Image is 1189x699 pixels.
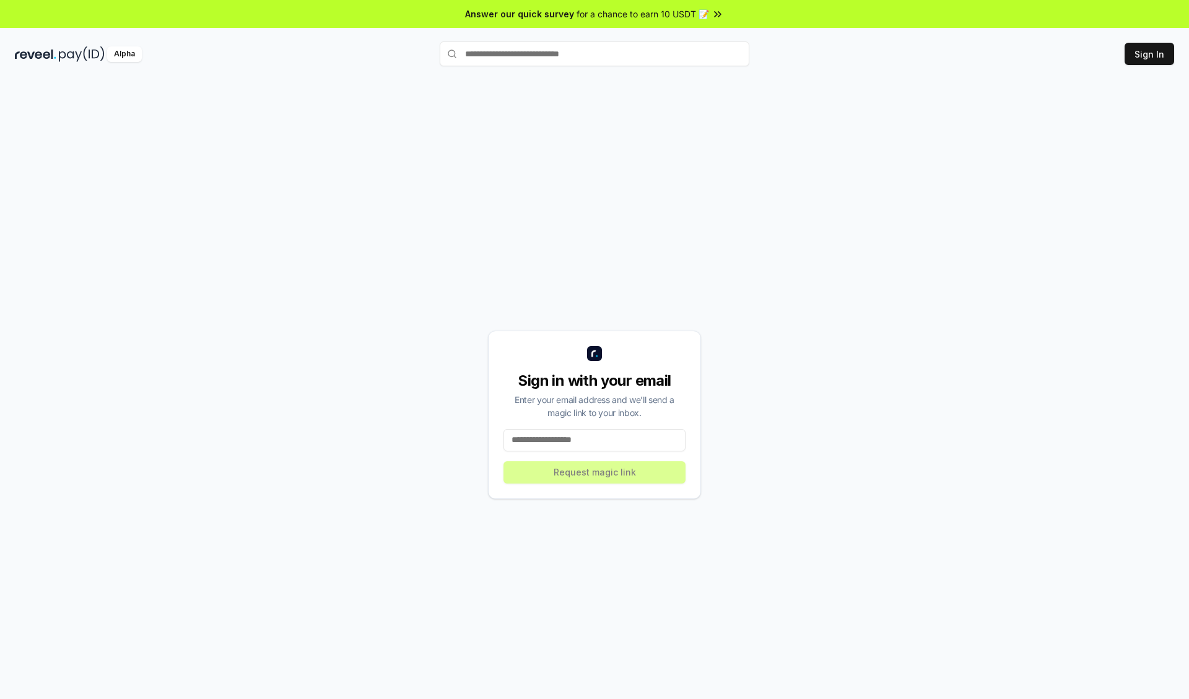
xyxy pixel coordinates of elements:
button: Sign In [1125,43,1174,65]
img: reveel_dark [15,46,56,62]
div: Sign in with your email [503,371,686,391]
div: Alpha [107,46,142,62]
span: Answer our quick survey [465,7,574,20]
span: for a chance to earn 10 USDT 📝 [577,7,709,20]
div: Enter your email address and we’ll send a magic link to your inbox. [503,393,686,419]
img: pay_id [59,46,105,62]
img: logo_small [587,346,602,361]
